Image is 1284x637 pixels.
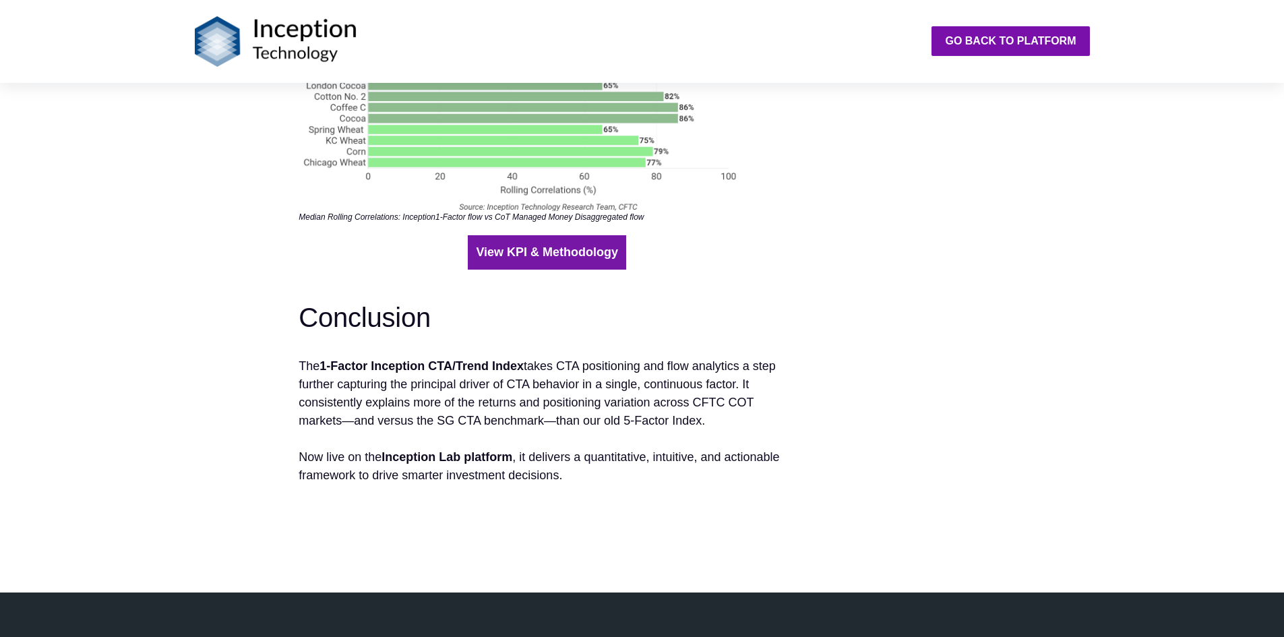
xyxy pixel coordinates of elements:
[299,448,795,485] p: Now live on the , it delivers a quantitative, intuitive, and actionable framework to drive smarte...
[319,359,524,373] strong: 1-Factor Inception CTA/Trend Index
[945,35,1076,47] strong: Go back to platform
[476,243,618,262] a: View KPI & Methodology
[299,357,795,430] p: The takes CTA positioning and flow analytics a step further capturing the principal driver of CTA...
[468,235,626,270] button: View KPI & Methodology
[195,16,357,67] img: Logo
[931,26,1089,56] a: Go back to platform
[299,212,644,222] i: Median Rolling Correlations: Inception1-Factor flow vs CoT Managed Money Disaggregated flow
[299,302,795,333] h3: Conclusion
[381,450,512,464] strong: Inception Lab platform
[476,245,618,259] b: View KPI & Methodology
